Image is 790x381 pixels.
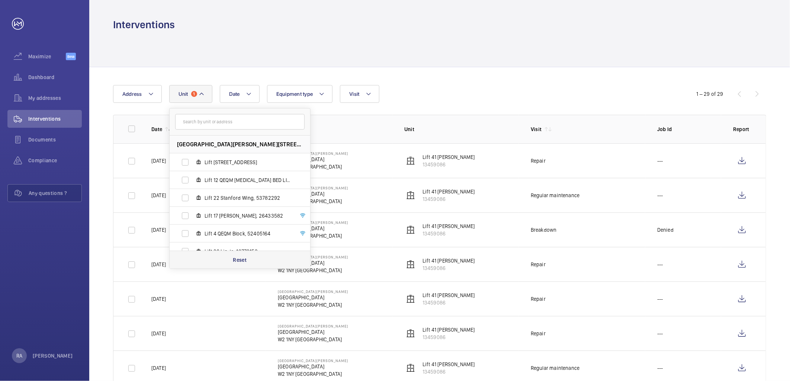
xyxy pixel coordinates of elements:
[531,192,579,199] div: Regular maintenance
[16,352,22,359] p: RA
[179,91,188,97] span: Unit
[278,328,348,336] p: [GEOGRAPHIC_DATA]
[278,225,348,232] p: [GEOGRAPHIC_DATA]
[278,363,348,370] p: [GEOGRAPHIC_DATA]
[340,85,379,103] button: Visit
[423,292,475,299] p: Lift 41 [PERSON_NAME]
[531,261,546,268] div: Repair
[267,85,333,103] button: Equipment type
[220,85,260,103] button: Date
[205,194,291,202] span: Lift 22 Stanford Wing, 53782292
[657,295,663,303] p: ---
[205,230,291,237] span: Lift 4 QEQM Block, 52405164
[66,53,76,60] span: Beta
[278,190,348,198] p: [GEOGRAPHIC_DATA]
[406,191,415,200] img: elevator.svg
[531,226,557,234] div: Breakdown
[423,161,475,168] p: 13459086
[151,126,162,133] p: Date
[423,257,475,264] p: Lift 41 [PERSON_NAME]
[205,176,291,184] span: Lift 12 QEQM [MEDICAL_DATA] BED LIFT, 69431710
[423,188,475,195] p: Lift 41 [PERSON_NAME]
[278,294,348,301] p: [GEOGRAPHIC_DATA]
[423,333,475,341] p: 13459086
[531,126,542,133] p: Visit
[406,294,415,303] img: elevator.svg
[191,91,197,97] span: 1
[278,186,348,190] p: [GEOGRAPHIC_DATA][PERSON_NAME]
[697,90,723,98] div: 1 – 29 of 29
[278,151,348,156] p: [GEOGRAPHIC_DATA][PERSON_NAME]
[151,192,166,199] p: [DATE]
[278,336,348,343] p: W2 1NY [GEOGRAPHIC_DATA]
[205,159,291,166] span: Lift [STREET_ADDRESS]
[278,301,348,309] p: W2 1NY [GEOGRAPHIC_DATA]
[233,256,247,264] p: Reset
[28,157,82,164] span: Compliance
[657,226,674,234] p: Denied
[278,324,348,328] p: [GEOGRAPHIC_DATA][PERSON_NAME]
[169,85,212,103] button: Unit1
[657,330,663,337] p: ---
[423,264,475,272] p: 13459086
[278,358,348,363] p: [GEOGRAPHIC_DATA][PERSON_NAME]
[28,136,82,143] span: Documents
[113,18,175,32] h1: Interventions
[278,220,348,225] p: [GEOGRAPHIC_DATA][PERSON_NAME]
[531,330,546,337] div: Repair
[406,260,415,269] img: elevator.svg
[423,195,475,203] p: 13459086
[151,295,166,303] p: [DATE]
[404,126,519,133] p: Unit
[151,364,166,372] p: [DATE]
[151,330,166,337] p: [DATE]
[122,91,142,97] span: Address
[278,126,392,133] p: Address
[28,115,82,123] span: Interventions
[278,163,348,170] p: W2 1NY [GEOGRAPHIC_DATA]
[278,370,348,378] p: W2 1NY [GEOGRAPHIC_DATA]
[657,261,663,268] p: ---
[657,157,663,165] p: ---
[531,157,546,165] div: Repair
[229,91,240,97] span: Date
[531,295,546,303] div: Repair
[423,299,475,306] p: 13459086
[278,267,348,274] p: W2 1NY [GEOGRAPHIC_DATA]
[423,230,475,237] p: 13459086
[151,261,166,268] p: [DATE]
[406,156,415,165] img: elevator.svg
[423,222,475,230] p: Lift 41 [PERSON_NAME]
[278,232,348,240] p: W2 1NY [GEOGRAPHIC_DATA]
[276,91,313,97] span: Equipment type
[423,326,475,333] p: Lift 41 [PERSON_NAME]
[177,140,303,148] span: [GEOGRAPHIC_DATA][PERSON_NAME][STREET_ADDRESS]
[278,289,348,294] p: [GEOGRAPHIC_DATA][PERSON_NAME]
[406,225,415,234] img: elevator.svg
[406,329,415,338] img: elevator.svg
[423,368,475,375] p: 13459086
[205,212,291,219] span: Lift 17 [PERSON_NAME], 26433582
[278,259,348,267] p: [GEOGRAPHIC_DATA]
[278,255,348,259] p: [GEOGRAPHIC_DATA][PERSON_NAME]
[278,156,348,163] p: [GEOGRAPHIC_DATA]
[278,198,348,205] p: W2 1NY [GEOGRAPHIC_DATA]
[531,364,579,372] div: Regular maintenance
[28,74,82,81] span: Dashboard
[151,157,166,165] p: [DATE]
[33,352,73,359] p: [PERSON_NAME]
[657,126,721,133] p: Job Id
[175,114,305,130] input: Search by unit or address
[28,53,66,60] span: Maximize
[349,91,359,97] span: Visit
[205,248,291,255] span: Lift 36 Lindo, 18773153
[406,364,415,372] img: elevator.svg
[657,364,663,372] p: ---
[423,361,475,368] p: Lift 41 [PERSON_NAME]
[151,226,166,234] p: [DATE]
[657,192,663,199] p: ---
[113,85,162,103] button: Address
[733,126,751,133] p: Report
[29,189,81,197] span: Any questions ?
[423,153,475,161] p: Lift 41 [PERSON_NAME]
